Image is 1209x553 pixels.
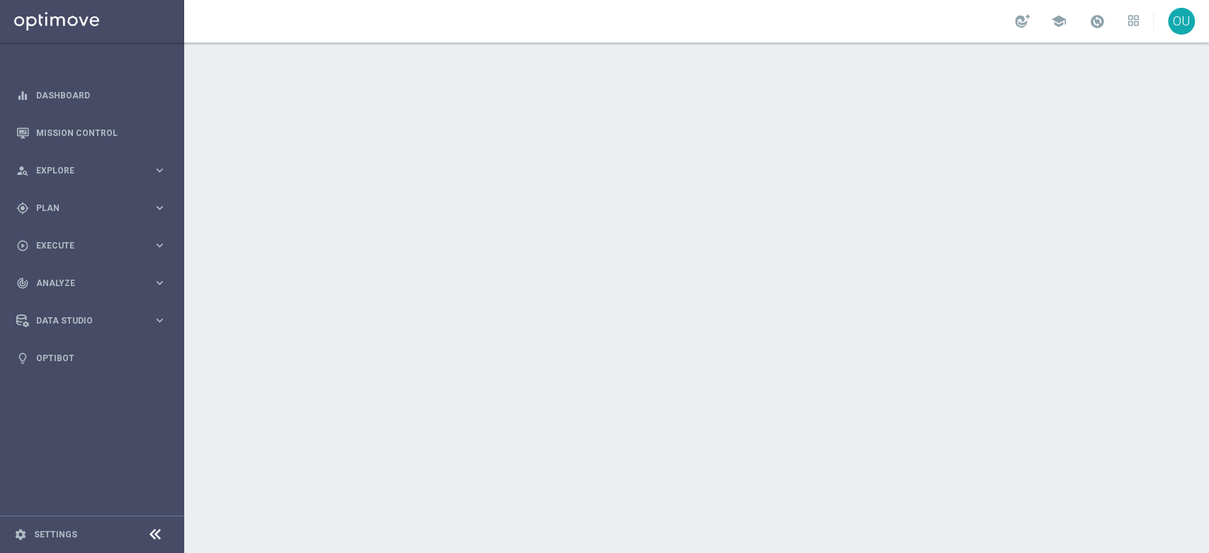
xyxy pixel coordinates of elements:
button: Mission Control [16,127,167,139]
div: OU [1168,8,1195,35]
div: Explore [16,164,153,177]
a: Settings [34,530,77,539]
div: Plan [16,202,153,215]
i: person_search [16,164,29,177]
a: Dashboard [36,76,166,114]
i: keyboard_arrow_right [153,239,166,252]
i: lightbulb [16,352,29,365]
span: school [1051,13,1067,29]
button: equalizer Dashboard [16,90,167,101]
button: gps_fixed Plan keyboard_arrow_right [16,203,167,214]
div: Execute [16,239,153,252]
span: Explore [36,166,153,175]
i: play_circle_outline [16,239,29,252]
button: lightbulb Optibot [16,353,167,364]
i: keyboard_arrow_right [153,201,166,215]
button: track_changes Analyze keyboard_arrow_right [16,278,167,289]
div: Optibot [16,339,166,377]
i: keyboard_arrow_right [153,164,166,177]
span: Analyze [36,279,153,287]
i: keyboard_arrow_right [153,314,166,327]
span: Data Studio [36,317,153,325]
button: person_search Explore keyboard_arrow_right [16,165,167,176]
div: Dashboard [16,76,166,114]
span: Plan [36,204,153,212]
i: track_changes [16,277,29,290]
a: Mission Control [36,114,166,152]
button: play_circle_outline Execute keyboard_arrow_right [16,240,167,251]
i: settings [14,528,27,541]
i: equalizer [16,89,29,102]
div: Mission Control [16,114,166,152]
div: Analyze [16,277,153,290]
span: Execute [36,241,153,250]
button: Data Studio keyboard_arrow_right [16,315,167,326]
i: gps_fixed [16,202,29,215]
a: Optibot [36,339,166,377]
i: keyboard_arrow_right [153,276,166,290]
div: Data Studio [16,314,153,327]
